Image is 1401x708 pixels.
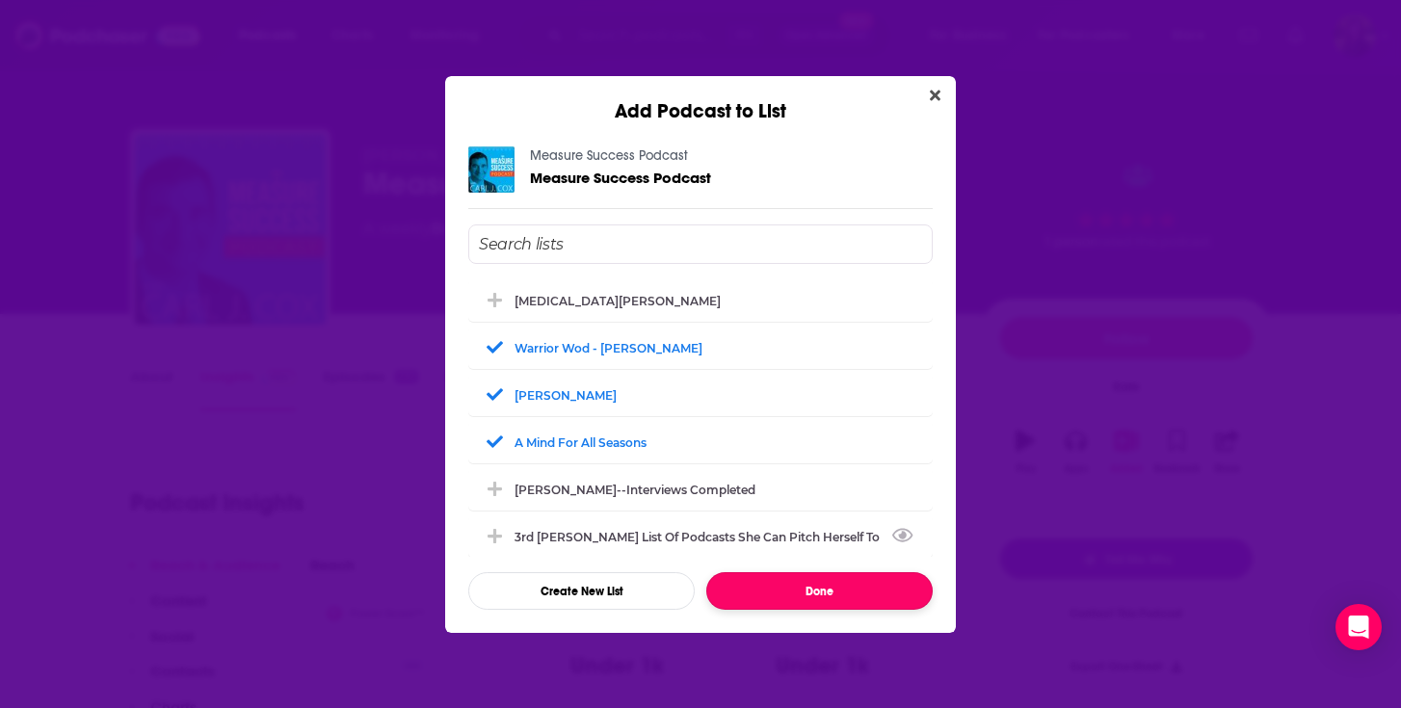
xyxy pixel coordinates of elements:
[468,327,933,369] div: Warrior Wod - Phil Palmer
[515,435,647,450] div: A Mind For All Seasons
[706,572,933,610] button: Done
[515,388,617,403] div: [PERSON_NAME]
[468,224,933,610] div: Add Podcast To List
[530,169,711,187] span: Measure Success Podcast
[515,294,721,308] div: [MEDICAL_DATA][PERSON_NAME]
[468,146,515,193] img: Measure Success Podcast
[468,468,933,511] div: Eric Collett--Interviews Completed
[445,76,956,123] div: Add Podcast to List
[468,572,695,610] button: Create New List
[515,530,891,544] div: 3rd [PERSON_NAME] list of podcasts she can pitch herself to
[468,224,933,264] input: Search lists
[468,279,933,322] div: Alli Rizacos
[515,483,755,497] div: [PERSON_NAME]--Interviews Completed
[880,540,891,542] button: View Link
[468,421,933,463] div: A Mind For All Seasons
[468,515,933,558] div: 3rd Chenell list of podcasts she can pitch herself to
[922,84,948,108] button: Close
[468,374,933,416] div: Dr. Lani M. Jones
[530,147,688,164] a: Measure Success Podcast
[515,341,702,355] div: Warrior Wod - [PERSON_NAME]
[1335,604,1382,650] div: Open Intercom Messenger
[530,170,711,186] a: Measure Success Podcast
